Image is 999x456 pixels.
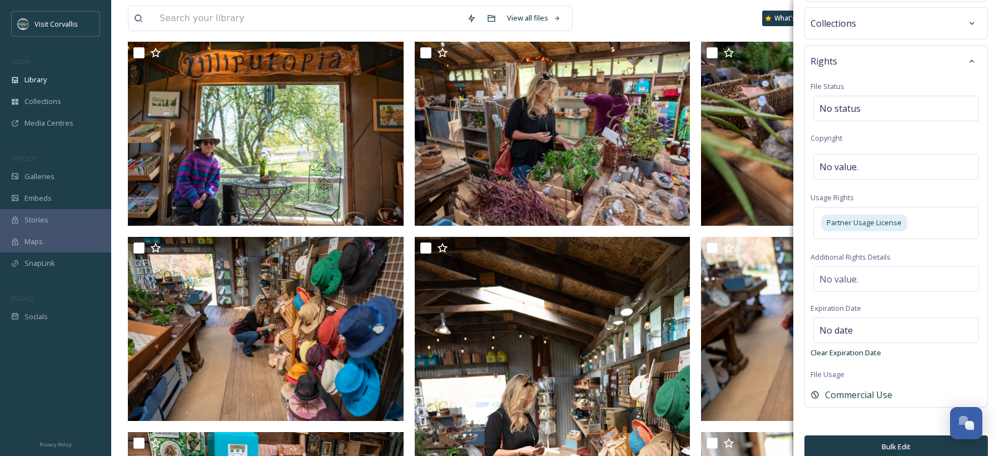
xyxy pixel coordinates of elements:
[24,236,43,247] span: Maps
[39,437,72,450] a: Privacy Policy
[11,154,37,162] span: WIDGETS
[811,303,861,313] span: Expiration Date
[154,6,461,31] input: Search your library
[811,369,844,379] span: File Usage
[701,42,977,226] img: Lilliputopia Farm (9).jpg
[501,7,566,29] a: View all files
[701,237,977,421] img: Lilliputopia Farm (7).jpg
[11,57,31,66] span: MEDIA
[819,324,853,337] span: No date
[24,193,52,204] span: Embeds
[24,311,48,322] span: Socials
[811,17,856,30] span: Collections
[811,348,881,358] span: Clear Expiration Date
[811,252,891,262] span: Additional Rights Details
[11,294,33,303] span: SOCIALS
[825,388,892,402] span: Commercial Use
[24,171,54,182] span: Galleries
[811,81,844,91] span: File Status
[24,96,61,107] span: Collections
[24,75,47,85] span: Library
[811,133,842,143] span: Copyright
[415,42,690,226] img: Lilliputopia Farm (8).jpg
[811,192,854,202] span: Usage Rights
[24,258,55,269] span: SnapLink
[24,215,48,225] span: Stories
[34,19,78,29] span: Visit Corvallis
[819,160,858,174] span: No value.
[819,102,861,115] span: No status
[811,54,837,68] span: Rights
[128,42,404,226] img: Lilliputopia Farm (10).jpg
[24,118,73,128] span: Media Centres
[819,272,858,286] span: No value.
[18,18,29,29] img: visit-corvallis-badge-dark-blue-orange%281%29.png
[39,441,72,448] span: Privacy Policy
[762,11,818,26] a: What's New
[128,237,404,421] img: Lilliputopia Farm (6).jpg
[950,407,982,439] button: Open Chat
[827,217,902,228] span: Partner Usage License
